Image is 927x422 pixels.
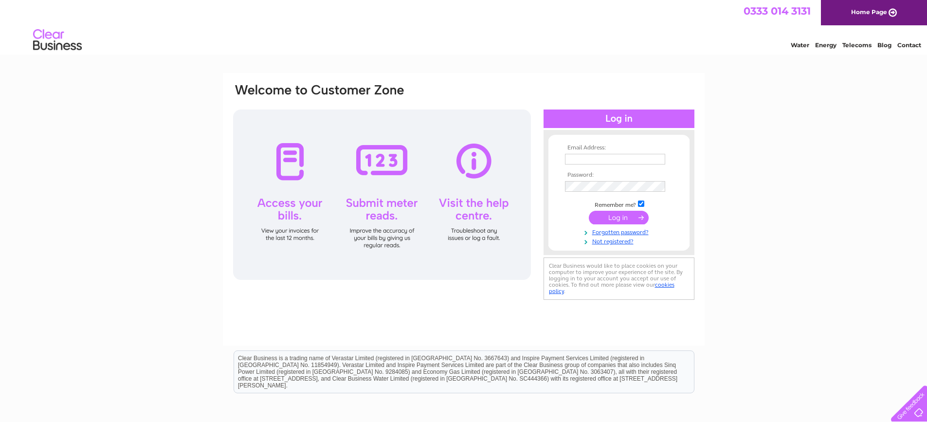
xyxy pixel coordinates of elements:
[544,257,694,300] div: Clear Business would like to place cookies on your computer to improve your experience of the sit...
[897,41,921,49] a: Contact
[563,172,675,179] th: Password:
[589,211,649,224] input: Submit
[563,145,675,151] th: Email Address:
[744,5,811,17] a: 0333 014 3131
[565,227,675,236] a: Forgotten password?
[842,41,872,49] a: Telecoms
[234,5,694,47] div: Clear Business is a trading name of Verastar Limited (registered in [GEOGRAPHIC_DATA] No. 3667643...
[549,281,674,294] a: cookies policy
[563,199,675,209] td: Remember me?
[815,41,836,49] a: Energy
[565,236,675,245] a: Not registered?
[33,25,82,55] img: logo.png
[877,41,891,49] a: Blog
[791,41,809,49] a: Water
